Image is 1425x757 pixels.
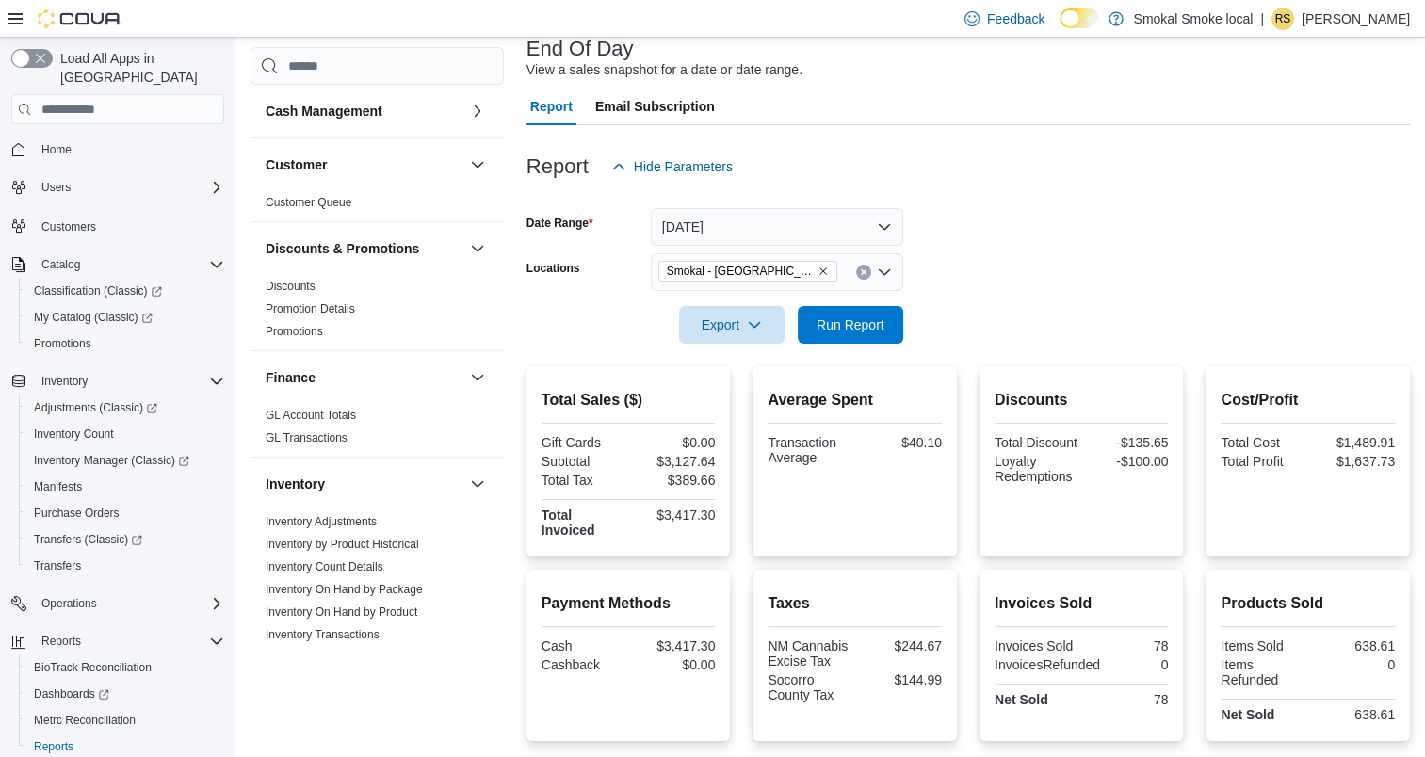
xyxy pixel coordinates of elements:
p: Smokal Smoke local [1133,8,1253,30]
div: 78 [1085,638,1168,653]
div: InvoicesRefunded [995,657,1100,672]
button: Open list of options [877,265,892,280]
h3: End Of Day [526,38,634,60]
div: Total Cost [1221,435,1304,450]
div: 638.61 [1312,707,1395,722]
label: Locations [526,261,580,276]
strong: Net Sold [1221,707,1274,722]
span: Inventory [41,374,88,389]
a: My Catalog (Classic) [26,306,160,329]
span: Discounts [266,279,316,294]
h2: Taxes [768,592,942,615]
h2: Average Spent [768,389,942,411]
a: Inventory Manager (Classic) [26,449,197,472]
div: $389.66 [632,473,715,488]
span: Purchase Orders [34,506,120,521]
button: Customers [4,212,232,239]
span: Promotions [26,332,224,355]
div: -$135.65 [1085,435,1168,450]
a: Inventory On Hand by Product [266,605,417,619]
span: RS [1275,8,1291,30]
h3: Inventory [266,475,325,493]
span: BioTrack Reconciliation [26,656,224,679]
button: BioTrack Reconciliation [19,654,232,681]
h3: Discounts & Promotions [266,239,419,258]
a: Promotions [266,325,323,338]
button: Customer [466,153,489,176]
button: Catalog [4,251,232,278]
span: Export [690,306,773,344]
span: Inventory On Hand by Package [266,582,423,597]
span: Home [41,142,72,157]
span: GL Transactions [266,430,348,445]
div: Total Discount [995,435,1077,450]
a: Inventory Count [26,423,121,445]
span: Users [41,180,71,195]
span: Inventory by Product Historical [266,537,419,552]
div: $144.99 [859,672,942,687]
div: $0.00 [632,657,715,672]
h2: Total Sales ($) [542,389,716,411]
span: My Catalog (Classic) [26,306,224,329]
div: Total Tax [542,473,624,488]
button: Purchase Orders [19,500,232,526]
span: Promotions [266,324,323,339]
span: Home [34,137,224,161]
span: Inventory Transactions [266,627,380,642]
span: Inventory Count Details [266,559,383,574]
span: Dark Mode [1060,28,1061,29]
a: BioTrack Reconciliation [26,656,159,679]
span: Users [34,176,224,199]
span: Purchase Orders [26,502,224,524]
span: Smokal - [GEOGRAPHIC_DATA] [667,262,814,281]
a: Inventory Count Details [266,560,383,573]
span: Hide Parameters [634,157,733,176]
h2: Payment Methods [542,592,716,615]
h2: Discounts [995,389,1169,411]
span: Classification (Classic) [34,283,162,298]
div: Loyalty Redemptions [995,454,1077,484]
div: NM Cannabis Excise Tax [768,638,850,668]
div: Cash [542,638,624,653]
div: Items Refunded [1221,657,1304,687]
span: Classification (Classic) [26,280,224,302]
button: Reports [34,630,89,652]
span: Feedback [987,9,1044,28]
button: Operations [4,590,232,617]
span: Dashboards [26,683,224,705]
button: [DATE] [651,208,903,246]
div: Finance [251,404,504,457]
button: Finance [466,366,489,389]
a: Inventory Manager (Classic) [19,447,232,474]
div: 638.61 [1312,638,1395,653]
button: Manifests [19,474,232,500]
a: Classification (Classic) [26,280,170,302]
a: Dashboards [26,683,117,705]
button: Run Report [798,306,903,344]
a: Manifests [26,475,89,498]
div: $40.10 [859,435,942,450]
a: Inventory On Hand by Package [266,583,423,596]
span: Customers [41,219,96,234]
span: Transfers (Classic) [34,532,142,547]
button: Cash Management [466,100,489,122]
span: Report [530,88,573,125]
span: Inventory [34,370,224,393]
button: Inventory [466,473,489,495]
div: Discounts & Promotions [251,275,504,350]
div: Rebecca Salinas [1271,8,1294,30]
span: Transfers [34,558,81,573]
button: Clear input [856,265,871,280]
span: GL Account Totals [266,408,356,423]
a: Transfers (Classic) [26,528,150,551]
button: Inventory [34,370,95,393]
span: Adjustments (Classic) [34,400,157,415]
a: Transfers [26,555,89,577]
span: Reports [34,630,224,652]
div: Gift Cards [542,435,624,450]
a: Inventory Adjustments [266,515,377,528]
button: Users [4,174,232,201]
strong: Total Invoiced [542,507,595,538]
span: Inventory Count [26,423,224,445]
a: My Catalog (Classic) [19,304,232,330]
